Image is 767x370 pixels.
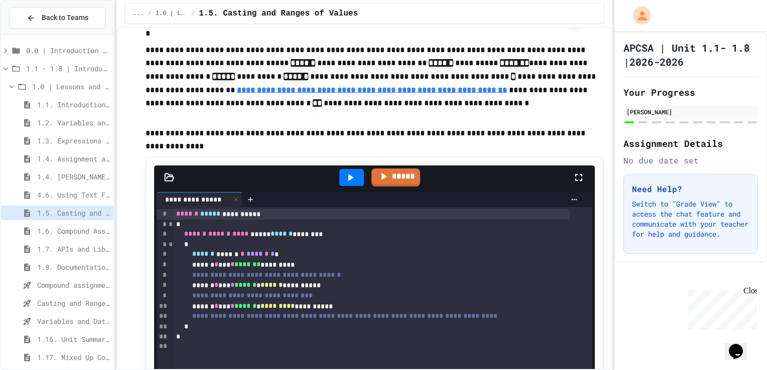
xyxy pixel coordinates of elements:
span: Variables and Data Types - Quiz [37,316,109,326]
p: Switch to "Grade View" to access the chat feature and communicate with your teacher for help and ... [632,199,749,239]
span: / [148,10,152,18]
span: 1.17. Mixed Up Code Practice 1.1-1.6 [37,352,109,362]
iframe: chat widget [684,286,757,329]
span: 1.5. Casting and Ranges of Values [37,208,109,218]
span: 1.0 | Lessons and Notes [156,10,187,18]
span: 1.8. Documentation with Comments and Preconditions [37,262,109,272]
span: 1.1. Introduction to Algorithms, Programming, and Compilers [37,99,109,110]
span: Casting and Ranges of variables - Quiz [37,298,109,308]
span: 0.0 | Introduction to APCSA [26,45,109,56]
span: 1.3. Expressions and Output [New] [37,135,109,146]
span: 1.16. Unit Summary 1a (1.1-1.6) [37,334,109,344]
span: 1.6. Compound Assignment Operators [37,226,109,236]
span: 1.1 - 1.8 | Introduction to Java [26,63,109,74]
span: Compound assignment operators - Quiz [37,280,109,290]
span: / [191,10,195,18]
div: No due date set [623,154,758,166]
h1: APCSA | Unit 1.1- 1.8 |2026-2026 [623,41,758,69]
div: [PERSON_NAME] [626,107,755,116]
h2: Your Progress [623,85,758,99]
button: Back to Teams [9,7,105,29]
span: 1.7. APIs and Libraries [37,244,109,254]
span: 1.4. Assignment and Input [37,153,109,164]
div: Chat with us now!Close [4,4,69,64]
span: 4.6. Using Text Files [37,190,109,200]
span: 1.2. Variables and Data Types [37,117,109,128]
div: My Account [622,4,654,27]
h2: Assignment Details [623,136,758,150]
span: ... [133,10,144,18]
h3: Need Help? [632,183,749,195]
span: 1.0 | Lessons and Notes [32,81,109,92]
span: 1.5. Casting and Ranges of Values [199,8,358,20]
span: Back to Teams [42,13,88,23]
iframe: chat widget [725,330,757,360]
span: 1.4. [PERSON_NAME] and User Input [37,171,109,182]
